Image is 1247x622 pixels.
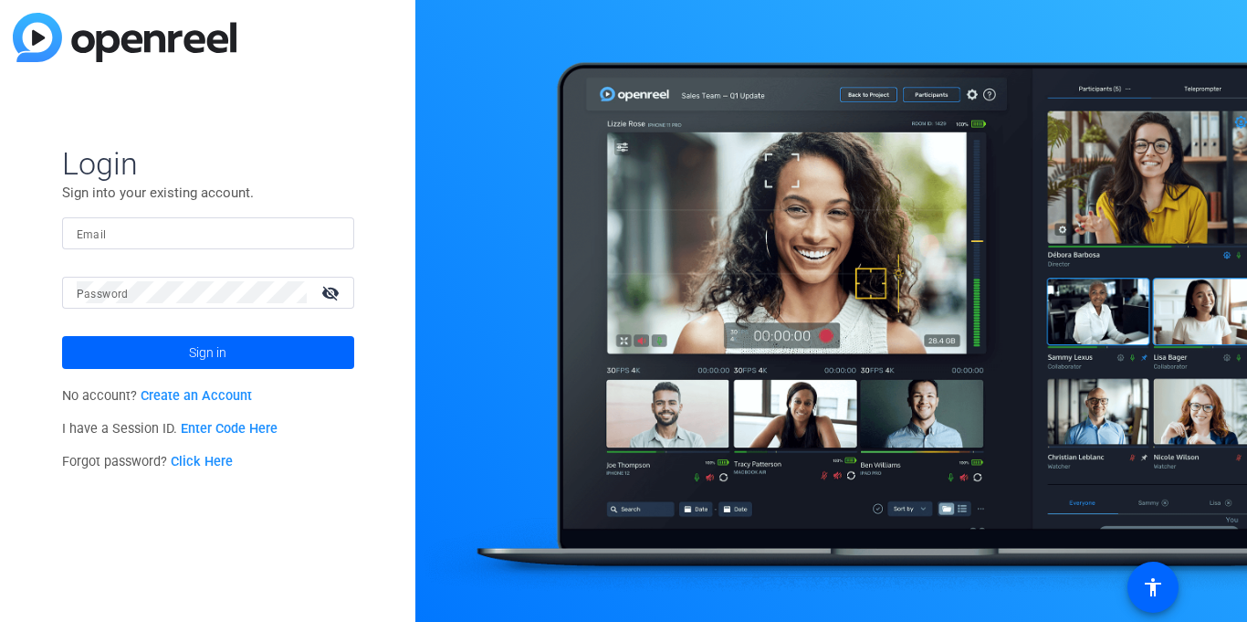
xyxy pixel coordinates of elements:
[62,454,234,469] span: Forgot password?
[62,144,354,183] span: Login
[62,336,354,369] button: Sign in
[141,388,252,404] a: Create an Account
[62,421,278,437] span: I have a Session ID.
[62,388,253,404] span: No account?
[171,454,233,469] a: Click Here
[77,228,107,241] mat-label: Email
[62,183,354,203] p: Sign into your existing account.
[181,421,278,437] a: Enter Code Here
[77,288,129,300] mat-label: Password
[1142,576,1164,598] mat-icon: accessibility
[189,330,226,375] span: Sign in
[77,222,340,244] input: Enter Email Address
[310,279,354,306] mat-icon: visibility_off
[13,13,236,62] img: blue-gradient.svg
